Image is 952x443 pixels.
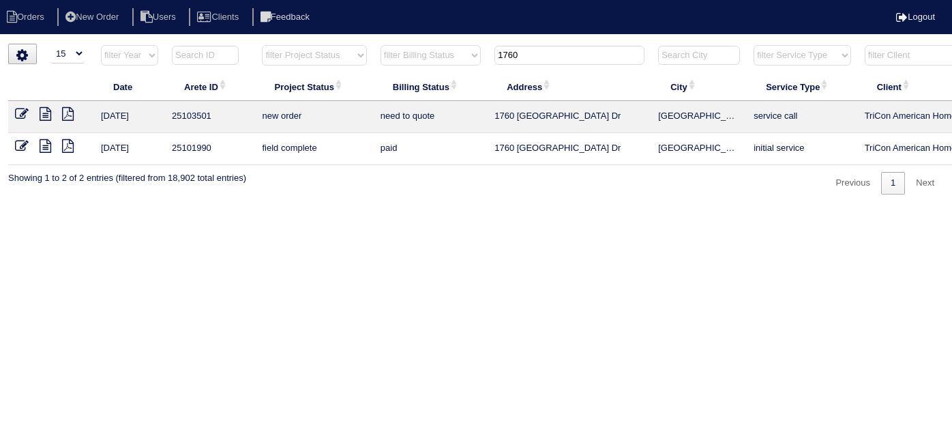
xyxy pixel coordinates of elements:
li: Feedback [252,8,321,27]
a: Next [906,172,944,195]
a: Previous [826,172,880,195]
th: City: activate to sort column ascending [651,72,747,101]
td: new order [255,101,373,133]
input: Search Address [494,46,644,65]
th: Date [94,72,165,101]
li: Users [132,8,187,27]
td: paid [374,133,488,165]
td: [DATE] [94,133,165,165]
a: New Order [57,12,130,22]
div: Showing 1 to 2 of 2 entries (filtered from 18,902 total entries) [8,165,246,184]
li: New Order [57,8,130,27]
th: Billing Status: activate to sort column ascending [374,72,488,101]
th: Address: activate to sort column ascending [488,72,651,101]
td: [DATE] [94,101,165,133]
td: 1760 [GEOGRAPHIC_DATA] Dr [488,133,651,165]
li: Clients [189,8,250,27]
th: Arete ID: activate to sort column ascending [165,72,255,101]
td: 25103501 [165,101,255,133]
input: Search City [658,46,740,65]
td: need to quote [374,101,488,133]
th: Project Status: activate to sort column ascending [255,72,373,101]
td: initial service [747,133,857,165]
td: field complete [255,133,373,165]
td: service call [747,101,857,133]
a: Clients [189,12,250,22]
td: 1760 [GEOGRAPHIC_DATA] Dr [488,101,651,133]
a: 1 [881,172,905,195]
th: Service Type: activate to sort column ascending [747,72,857,101]
td: 25101990 [165,133,255,165]
a: Users [132,12,187,22]
td: [GEOGRAPHIC_DATA] [651,101,747,133]
td: [GEOGRAPHIC_DATA] [651,133,747,165]
input: Search ID [172,46,239,65]
a: Logout [896,12,935,22]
